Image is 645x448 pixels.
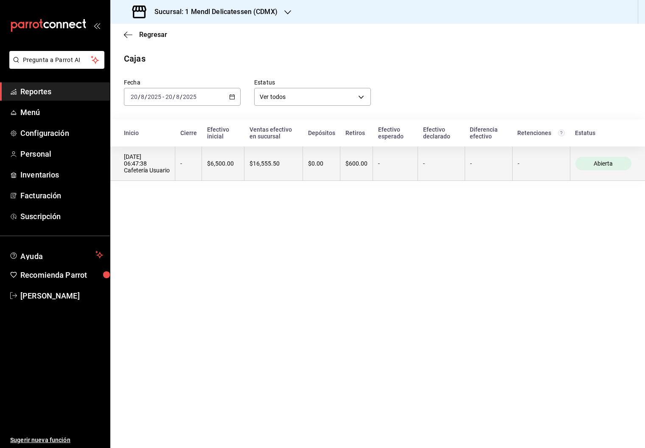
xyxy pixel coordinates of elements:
[93,22,100,29] button: open_drawer_menu
[180,93,182,100] span: /
[20,148,103,160] span: Personal
[10,436,103,445] span: Sugerir nueva función
[180,130,197,136] div: Cierre
[124,31,167,39] button: Regresar
[124,153,170,174] div: [DATE] 06:47:38 Cafetería Usuario
[20,86,103,97] span: Reportes
[423,126,460,140] div: Efectivo declarado
[20,107,103,118] span: Menú
[20,169,103,180] span: Inventarios
[345,160,367,167] div: $600.00
[124,79,241,85] label: Fecha
[517,130,565,136] div: Retenciones
[207,160,239,167] div: $6,500.00
[254,79,371,85] label: Estatus
[308,160,335,167] div: $0.00
[124,130,170,136] div: Inicio
[124,52,146,65] div: Cajas
[182,93,197,100] input: ----
[250,160,297,167] div: $16,555.50
[165,93,173,100] input: --
[378,126,413,140] div: Efectivo esperado
[145,93,147,100] span: /
[250,126,298,140] div: Ventas efectivo en sucursal
[20,127,103,139] span: Configuración
[173,93,175,100] span: /
[6,62,104,70] a: Pregunta a Parrot AI
[590,160,616,167] span: Abierta
[138,93,140,100] span: /
[207,126,239,140] div: Efectivo inicial
[470,160,507,167] div: -
[20,290,103,301] span: [PERSON_NAME]
[423,160,459,167] div: -
[140,93,145,100] input: --
[176,93,180,100] input: --
[9,51,104,69] button: Pregunta a Parrot AI
[180,160,196,167] div: -
[20,211,103,222] span: Suscripción
[558,130,565,136] svg: Total de retenciones de propinas registradas
[147,93,162,100] input: ----
[308,130,335,136] div: Depósitos
[130,93,138,100] input: --
[139,31,167,39] span: Regresar
[378,160,412,167] div: -
[20,190,103,201] span: Facturación
[23,56,91,65] span: Pregunta a Parrot AI
[20,250,92,260] span: Ayuda
[575,130,631,136] div: Estatus
[148,7,278,17] h3: Sucursal: 1 Mendl Delicatessen (CDMX)
[470,126,507,140] div: Diferencia efectivo
[163,93,164,100] span: -
[254,88,371,106] div: Ver todos
[345,130,368,136] div: Retiros
[518,160,565,167] div: -
[20,269,103,281] span: Recomienda Parrot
